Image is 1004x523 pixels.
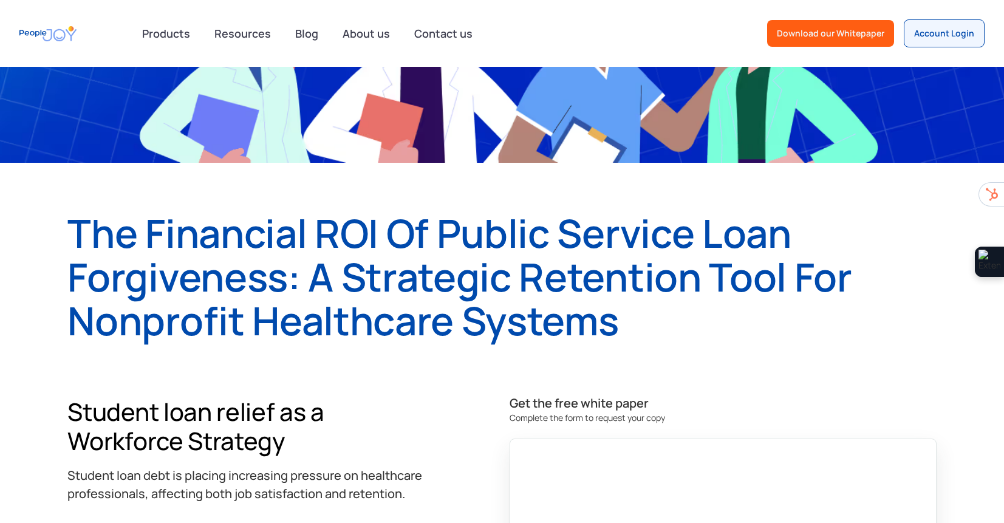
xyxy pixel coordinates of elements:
a: About us [335,20,397,47]
div: Products [135,21,197,46]
div: Complete the form to request your copy [510,412,937,424]
a: Resources [207,20,278,47]
div: Get the free white paper [510,397,937,409]
div: Download our Whitepaper [777,27,884,39]
a: Contact us [407,20,480,47]
img: Extension Icon [978,250,1000,274]
a: home [19,20,77,47]
a: Blog [288,20,326,47]
div: Account Login [914,27,974,39]
a: Download our Whitepaper [767,20,894,47]
a: Account Login [904,19,985,47]
h2: Student loan relief as a Workforce Strategy [67,397,494,456]
h1: The Financial ROI of Public Service Loan Forgiveness: A Strategic Retention Tool for Nonprofit He... [67,211,936,343]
